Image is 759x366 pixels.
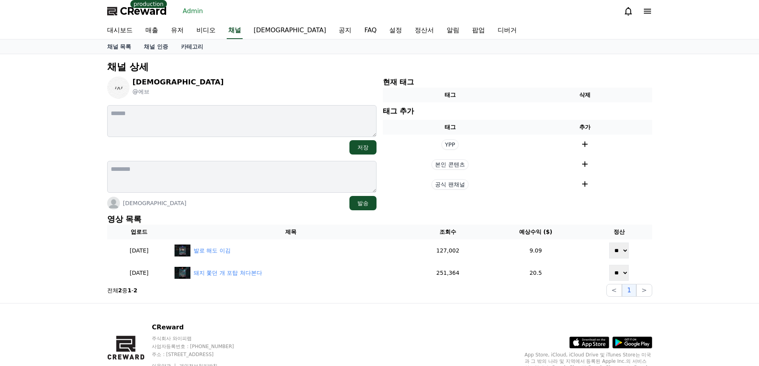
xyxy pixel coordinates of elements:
a: 채널 인증 [137,39,175,54]
p: 태그 추가 [383,106,414,117]
p: 영상 목록 [107,213,652,225]
p: 현재 태그 [383,76,652,88]
div: 돼지 쫓던 개 포탑 쳐다본다 [194,269,262,277]
a: 유저 [165,22,190,39]
td: [DATE] [107,239,171,262]
td: 20.5 [485,262,586,284]
td: 9.09 [485,239,586,262]
p: 주식회사 와이피랩 [152,335,292,342]
img: 발로 해도 이김 [175,245,190,256]
a: 설정 [383,22,408,39]
strong: 1 [127,287,131,294]
a: FAQ [358,22,383,39]
td: 127,002 [410,239,485,262]
p: [DEMOGRAPHIC_DATA] [133,76,224,88]
p: 채널 상세 [107,61,652,73]
p: 전체 중 - [107,286,137,294]
td: [DATE] [107,262,171,284]
p: 사업자등록번호 : [PHONE_NUMBER] [152,343,292,350]
th: 조회수 [410,225,485,239]
p: @에브 [133,88,224,96]
a: Admin [180,5,206,18]
span: YPP [441,139,459,150]
img: 에브 [107,197,120,209]
a: 채널 목록 [101,39,138,54]
button: > [636,284,652,297]
p: CReward [152,323,292,332]
button: 저장 [349,140,377,155]
th: 추가 [518,120,652,135]
th: 삭제 [518,88,652,102]
img: 에브 [107,76,129,99]
a: 디버거 [491,22,523,39]
th: 태그 [383,88,518,102]
a: 팝업 [466,22,491,39]
a: 카테고리 [175,39,210,54]
strong: 2 [133,287,137,294]
th: 태그 [383,120,518,135]
th: 제목 [171,225,410,239]
span: CReward [120,5,167,18]
a: CReward [107,5,167,18]
span: 공식 팬채널 [431,179,468,190]
span: 본인 콘텐츠 [431,159,468,170]
a: 대시보드 [101,22,139,39]
a: 매출 [139,22,165,39]
button: 발송 [349,196,377,210]
a: 정산서 [408,22,440,39]
a: 채널 [227,22,243,39]
strong: 2 [118,287,122,294]
a: 비디오 [190,22,222,39]
a: 공지 [332,22,358,39]
button: 1 [622,284,636,297]
img: 돼지 쫓던 개 포탑 쳐다본다 [175,267,190,279]
th: 예상수익 ($) [485,225,586,239]
th: 업로드 [107,225,171,239]
th: 정산 [586,225,652,239]
p: [DEMOGRAPHIC_DATA] [123,199,186,207]
a: 알림 [440,22,466,39]
a: 돼지 쫓던 개 포탑 쳐다본다 돼지 쫓던 개 포탑 쳐다본다 [175,267,407,279]
button: < [606,284,622,297]
a: [DEMOGRAPHIC_DATA] [247,22,333,39]
a: 발로 해도 이김 발로 해도 이김 [175,245,407,256]
p: 주소 : [STREET_ADDRESS] [152,351,292,358]
td: 251,364 [410,262,485,284]
div: 발로 해도 이김 [194,247,231,255]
